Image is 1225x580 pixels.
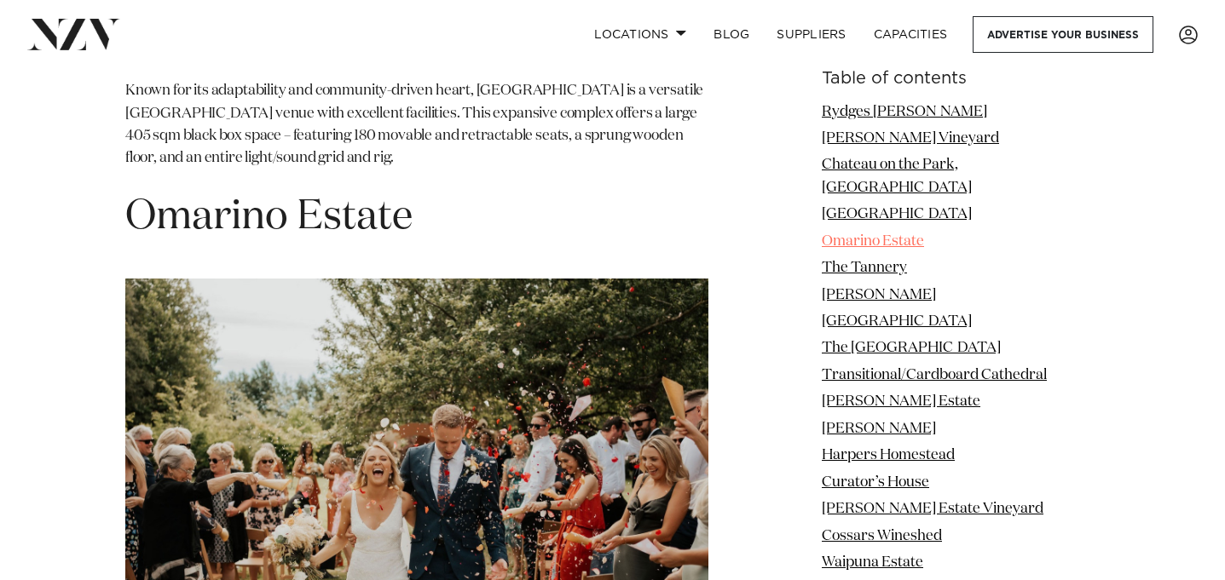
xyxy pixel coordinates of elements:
[581,16,700,53] a: Locations
[822,502,1043,516] a: [PERSON_NAME] Estate Vineyard
[822,341,1001,355] a: The [GEOGRAPHIC_DATA]
[822,207,972,221] a: [GEOGRAPHIC_DATA]
[822,158,972,194] a: Chateau on the Park, [GEOGRAPHIC_DATA]
[822,367,1047,382] a: Transitional/Cardboard Cathedral
[822,421,936,435] a: [PERSON_NAME]
[822,554,923,569] a: Waipuna Estate
[763,16,859,53] a: SUPPLIERS
[822,474,929,489] a: Curator’s House
[822,104,987,118] a: Rydges [PERSON_NAME]
[27,19,120,49] img: nzv-logo.png
[973,16,1153,53] a: Advertise your business
[125,191,708,244] h1: Omarino Estate
[822,314,972,329] a: [GEOGRAPHIC_DATA]
[822,528,942,543] a: Cossars Wineshed
[822,233,924,248] a: Omarino Estate
[860,16,962,53] a: Capacities
[822,69,1100,87] h6: Table of contents
[822,287,936,301] a: [PERSON_NAME]
[822,261,907,275] a: The Tannery
[822,394,980,409] a: [PERSON_NAME] Estate
[700,16,763,53] a: BLOG
[125,80,708,169] p: Known for its adaptability and community-driven heart, [GEOGRAPHIC_DATA] is a versatile [GEOGRAPH...
[822,130,999,145] a: [PERSON_NAME] Vineyard
[822,448,955,462] a: Harpers Homestead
